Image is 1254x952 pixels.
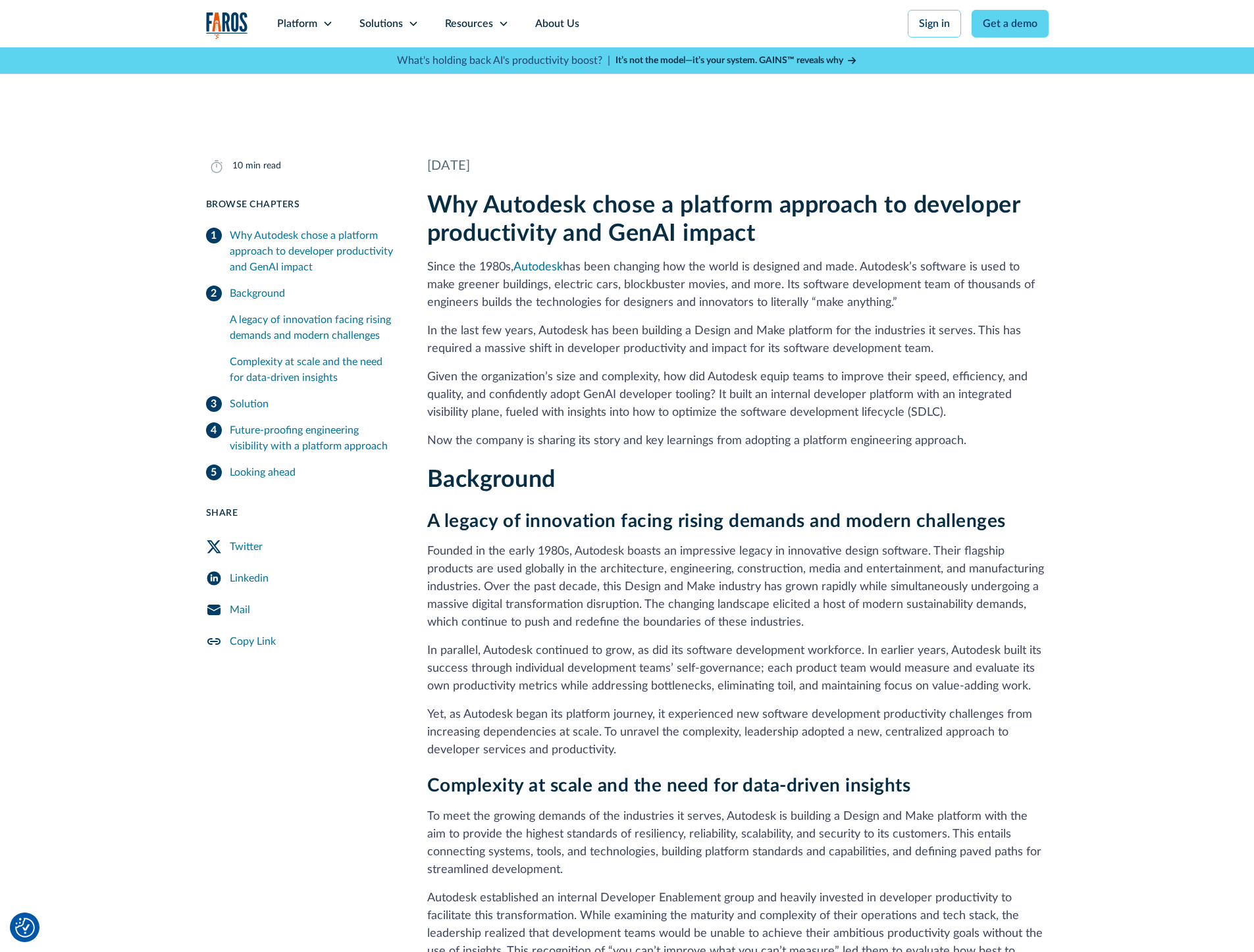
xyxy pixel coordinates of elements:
div: [DATE] [427,156,1049,176]
a: Sign in [908,10,961,38]
div: Complexity at scale and the need for data-driven insights [230,354,396,386]
a: Future-proofing engineering visibility with a platform approach [206,417,396,459]
p: To meet the growing demands of the industries it serves, Autodesk is building a Design and Make p... [427,808,1049,879]
div: Why Autodesk chose a platform approach to developer productivity and GenAI impact [230,228,396,275]
div: Looking ahead [230,464,296,480]
strong: It’s not the model—it’s your system. GAINS™ reveals why [615,56,843,65]
div: Browse Chapters [206,198,396,212]
h3: A legacy of innovation facing rising demands and modern challenges [427,511,1049,533]
img: Logo of the analytics and reporting company Faros. [206,12,248,39]
a: Get a demo [972,10,1049,38]
h3: Complexity at scale and the need for data-driven insights [427,775,1049,797]
a: Why Autodesk chose a platform approach to developer productivity and GenAI impact [206,222,396,280]
img: Revisit consent button [15,918,35,938]
a: Autodesk [513,261,563,273]
div: Copy Link [230,634,276,649]
p: In the last few years, Autodesk has been building a Design and Make platform for the industries i... [427,322,1049,358]
div: Future-proofing engineering visibility with a platform approach [230,422,396,454]
button: Cookie Settings [15,918,35,938]
a: A legacy of innovation facing rising demands and modern challenges [230,307,396,349]
p: Given the organization’s size and complexity, how did Autodesk equip teams to improve their speed... [427,368,1049,422]
a: Solution [206,391,396,417]
a: Twitter Share [206,531,396,563]
div: A legacy of innovation facing rising demands and modern challenges [230,312,396,343]
a: It’s not the model—it’s your system. GAINS™ reveals why [615,54,858,68]
h2: Background [427,466,1049,494]
a: Mail Share [206,594,396,626]
a: Background [206,280,396,307]
p: Since the 1980s, has been changing how the world is designed and made. Autodesk’s software is use... [427,259,1049,312]
div: Share [206,507,396,520]
div: min read [246,159,281,173]
p: Now the company is sharing its story and key learnings from adopting a platform engineering appro... [427,432,1049,450]
a: LinkedIn Share [206,563,396,594]
div: Linkedin [230,570,269,586]
div: Resources [445,16,493,32]
a: Complexity at scale and the need for data-driven insights [230,349,396,391]
p: In parallel, Autodesk continued to grow, as did its software development workforce. In earlier ye... [427,642,1049,695]
div: Background [230,286,285,301]
p: Yet, as Autodesk began its platform journey, it experienced new software development productivity... [427,706,1049,759]
a: Copy Link [206,626,396,657]
p: Founded in the early 1980s, Autodesk boasts an impressive legacy in innovative design software. T... [427,543,1049,632]
div: Mail [230,602,250,618]
h2: Why Autodesk chose a platform approach to developer productivity and GenAI impact [427,191,1049,248]
div: Solutions [359,16,403,32]
a: home [206,12,248,39]
div: Solution [230,396,269,412]
div: Platform [277,16,317,32]
div: Twitter [230,539,263,555]
p: What's holding back AI's productivity boost? | [397,53,610,68]
div: 10 [232,159,243,173]
a: Looking ahead [206,459,396,486]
